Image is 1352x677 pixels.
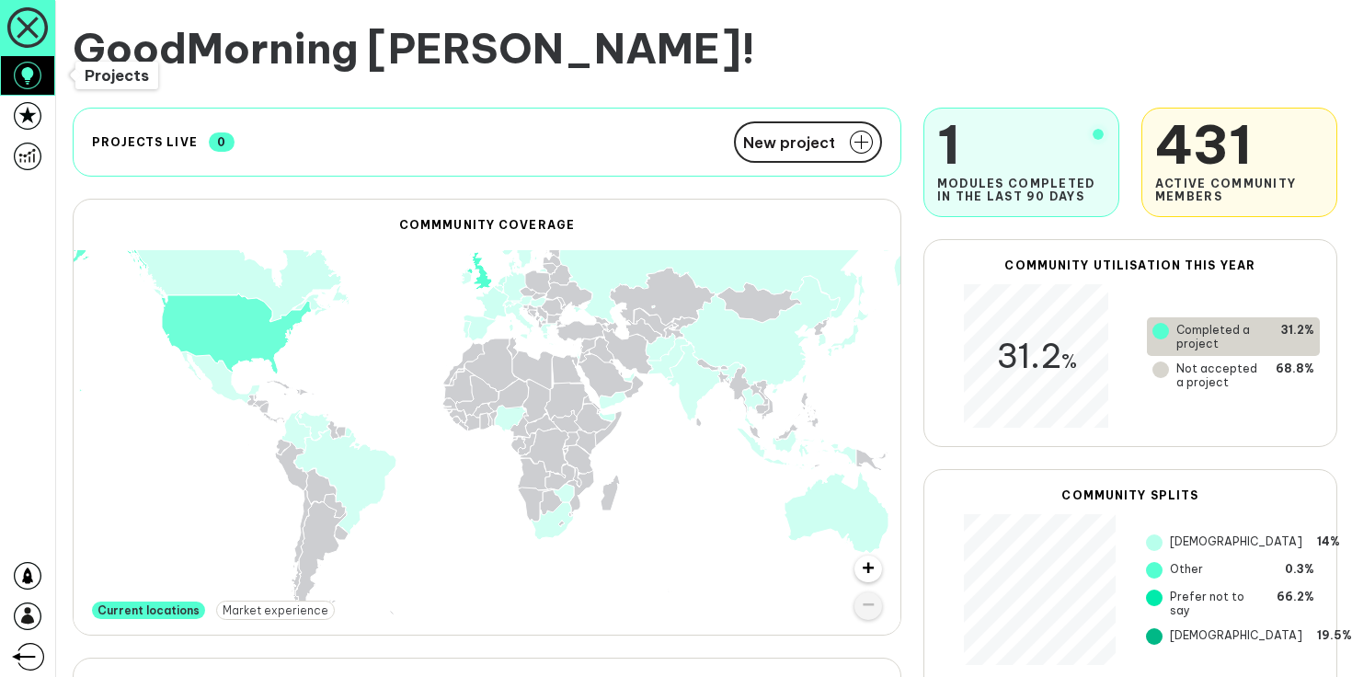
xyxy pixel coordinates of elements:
span: [DEMOGRAPHIC_DATA] [1170,628,1302,645]
span: 0 [209,132,235,152]
span: Active Community Members [1155,178,1323,203]
h2: Community Utilisation this year [941,258,1320,272]
span: 31.2 [996,335,1077,377]
span: [DEMOGRAPHIC_DATA] [1170,534,1302,551]
a: Zoom in [854,556,882,583]
button: New project [734,121,882,163]
span: Modules completed in the last 90 days [937,178,1106,203]
span: 0.3% [1285,562,1314,579]
span: Not accepted a project [1176,361,1261,389]
span: Other [1170,562,1203,579]
span: 68.8% [1276,361,1314,389]
span: 1 [937,111,1106,178]
span: 431 [1155,111,1323,178]
span: Projects [85,66,149,85]
span: % [1061,349,1077,373]
span: Completed a project [1176,323,1266,350]
span: 31.2% [1281,323,1314,350]
span: 66.2% [1277,590,1314,617]
span: New project [743,135,835,150]
h2: Projects live [92,135,198,149]
a: Zoom out [854,592,882,620]
h2: Commmunity Coverage [74,218,900,232]
button: Current locations [92,602,205,619]
h2: Community Splits [941,488,1320,502]
span: [PERSON_NAME] ! [367,22,755,75]
button: Market experience [216,601,335,620]
span: 19.5% [1317,628,1352,645]
span: 14% [1317,534,1340,551]
span: Prefer not to say [1170,590,1262,617]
